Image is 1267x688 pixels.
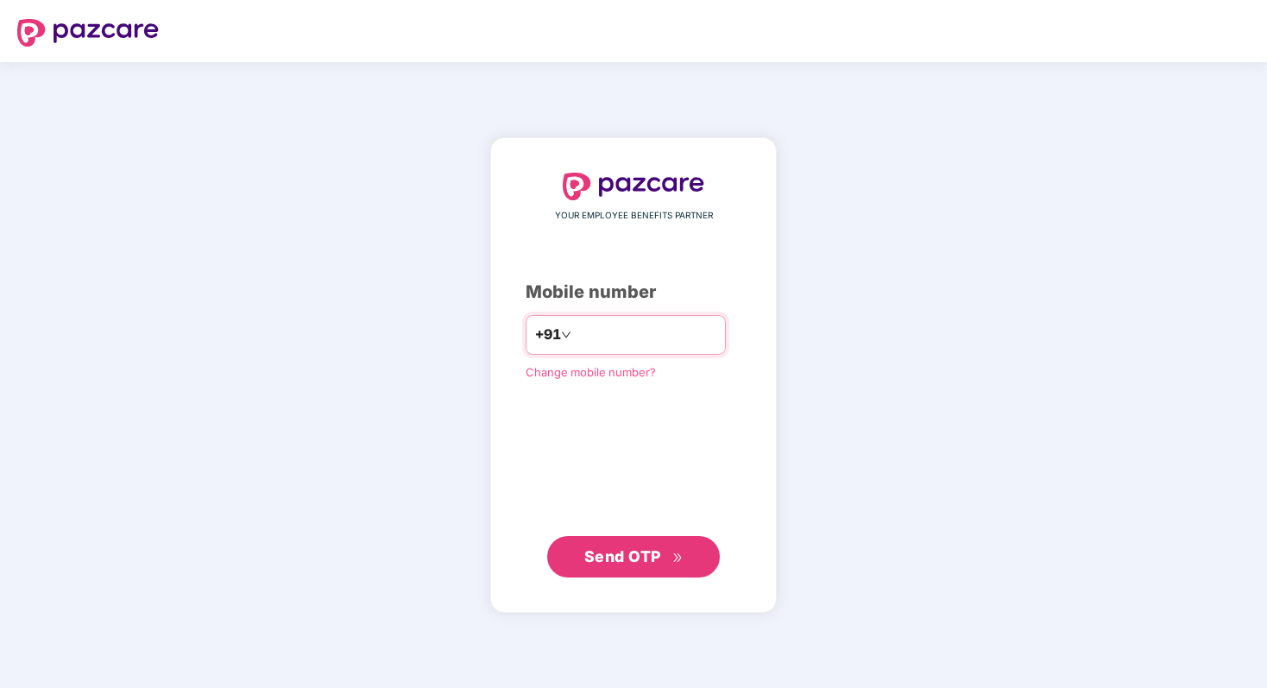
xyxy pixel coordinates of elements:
[555,209,713,223] span: YOUR EMPLOYEE BENEFITS PARTNER
[17,19,159,47] img: logo
[561,330,571,340] span: down
[547,536,720,578] button: Send OTPdouble-right
[526,279,741,306] div: Mobile number
[526,365,656,379] a: Change mobile number?
[535,324,561,345] span: +91
[672,552,684,564] span: double-right
[563,173,704,200] img: logo
[584,547,661,565] span: Send OTP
